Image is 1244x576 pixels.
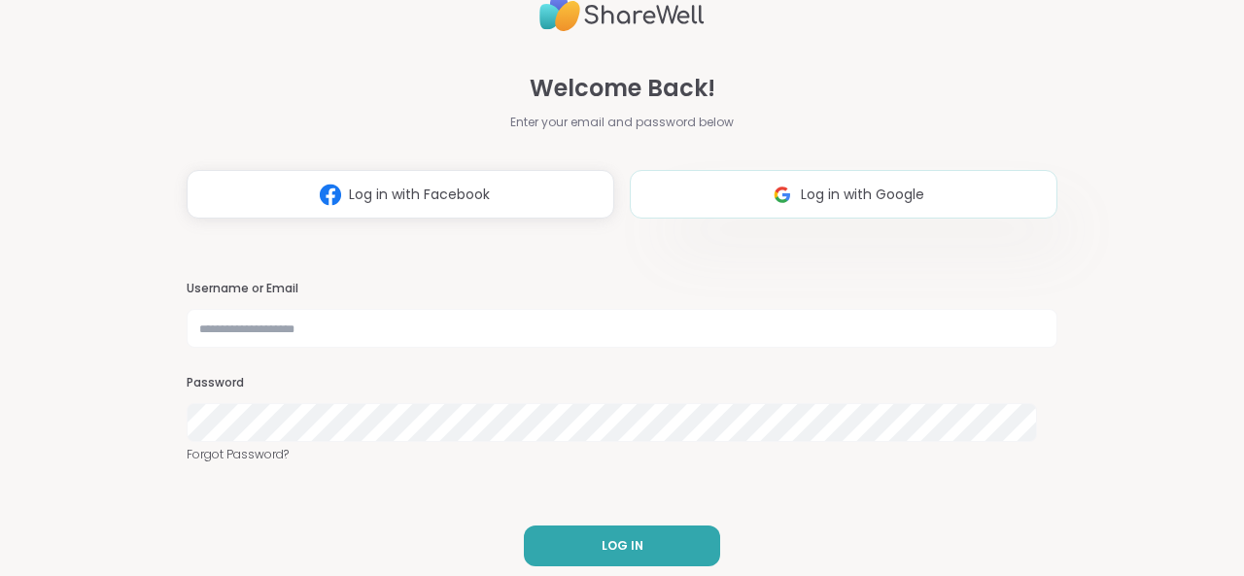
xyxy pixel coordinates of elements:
[530,71,715,106] span: Welcome Back!
[801,185,924,205] span: Log in with Google
[349,185,490,205] span: Log in with Facebook
[764,177,801,213] img: ShareWell Logomark
[187,170,614,219] button: Log in with Facebook
[524,525,720,566] button: LOG IN
[187,446,1057,463] a: Forgot Password?
[187,375,1057,391] h3: Password
[630,170,1057,219] button: Log in with Google
[602,537,643,555] span: LOG IN
[312,177,349,213] img: ShareWell Logomark
[187,281,1057,297] h3: Username or Email
[510,114,734,131] span: Enter your email and password below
